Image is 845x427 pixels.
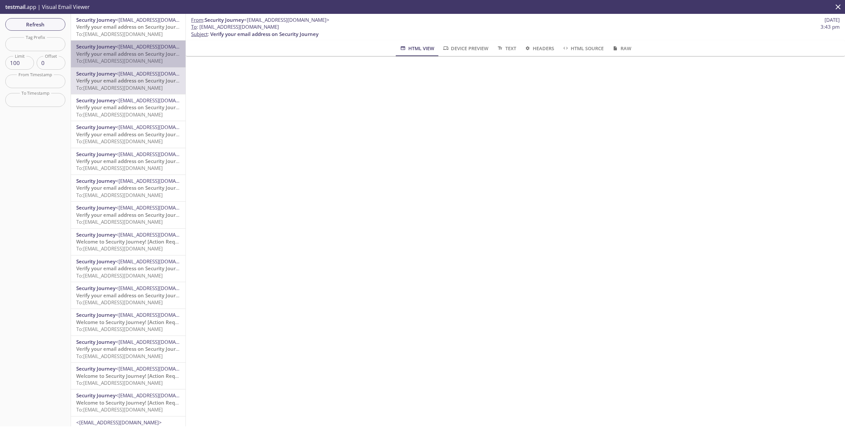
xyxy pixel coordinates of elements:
[71,148,186,175] div: Security Journey<[EMAIL_ADDRESS][DOMAIN_NAME]>Verify your email address on Security JourneyTo:[EM...
[76,23,185,30] span: Verify your email address on Security Journey
[76,151,116,157] span: Security Journey
[76,345,185,352] span: Verify your email address on Security Journey
[76,124,116,130] span: Security Journey
[244,16,329,23] span: <[EMAIL_ADDRESS][DOMAIN_NAME]>
[116,285,201,291] span: <[EMAIL_ADDRESS][DOMAIN_NAME]>
[76,16,116,23] span: Security Journey
[71,14,186,40] div: Security Journey<[EMAIL_ADDRESS][DOMAIN_NAME]>Verify your email address on Security JourneyTo:[EM...
[76,399,189,406] span: Welcome to Security Journey! [Action Required]
[76,245,163,252] span: To: [EMAIL_ADDRESS][DOMAIN_NAME]
[76,204,116,211] span: Security Journey
[76,212,185,218] span: Verify your email address on Security Journey
[116,124,201,130] span: <[EMAIL_ADDRESS][DOMAIN_NAME]>
[76,392,116,399] span: Security Journey
[76,97,116,104] span: Security Journey
[821,23,840,30] span: 3:43 pm
[76,353,163,359] span: To: [EMAIL_ADDRESS][DOMAIN_NAME]
[76,138,163,145] span: To: [EMAIL_ADDRESS][DOMAIN_NAME]
[116,258,201,265] span: <[EMAIL_ADDRESS][DOMAIN_NAME]>
[191,23,840,38] p: :
[116,43,201,50] span: <[EMAIL_ADDRESS][DOMAIN_NAME]>
[116,339,201,345] span: <[EMAIL_ADDRESS][DOMAIN_NAME]>
[191,16,203,23] span: From
[116,392,201,399] span: <[EMAIL_ADDRESS][DOMAIN_NAME]>
[71,68,186,94] div: Security Journey<[EMAIL_ADDRESS][DOMAIN_NAME]>Verify your email address on Security JourneyTo:[EM...
[496,44,516,52] span: Text
[76,131,185,138] span: Verify your email address on Security Journey
[612,44,631,52] span: Raw
[71,175,186,201] div: Security Journey<[EMAIL_ADDRESS][DOMAIN_NAME]>Verify your email address on Security JourneyTo:[EM...
[76,373,189,379] span: Welcome to Security Journey! [Action Required]
[191,23,279,30] span: : [EMAIL_ADDRESS][DOMAIN_NAME]
[76,57,163,64] span: To: [EMAIL_ADDRESS][DOMAIN_NAME]
[71,309,186,335] div: Security Journey<[EMAIL_ADDRESS][DOMAIN_NAME]>Welcome to Security Journey! [Action Required]To:[E...
[76,319,189,325] span: Welcome to Security Journey! [Action Required]
[116,70,201,77] span: <[EMAIL_ADDRESS][DOMAIN_NAME]>
[76,84,163,91] span: To: [EMAIL_ADDRESS][DOMAIN_NAME]
[76,111,163,118] span: To: [EMAIL_ADDRESS][DOMAIN_NAME]
[191,23,197,30] span: To
[76,218,163,225] span: To: [EMAIL_ADDRESS][DOMAIN_NAME]
[76,365,116,372] span: Security Journey
[825,16,840,23] span: [DATE]
[76,238,189,245] span: Welcome to Security Journey! [Action Required]
[76,406,163,413] span: To: [EMAIL_ADDRESS][DOMAIN_NAME]
[76,285,116,291] span: Security Journey
[71,389,186,416] div: Security Journey<[EMAIL_ADDRESS][DOMAIN_NAME]>Welcome to Security Journey! [Action Required]To:[E...
[116,231,201,238] span: <[EMAIL_ADDRESS][DOMAIN_NAME]>
[76,419,162,426] span: <[EMAIL_ADDRESS][DOMAIN_NAME]>
[191,31,208,37] span: Subject
[210,31,319,37] span: Verify your email address on Security Journey
[562,44,604,52] span: HTML Source
[76,379,163,386] span: To: [EMAIL_ADDRESS][DOMAIN_NAME]
[71,202,186,228] div: Security Journey<[EMAIL_ADDRESS][DOMAIN_NAME]>Verify your email address on Security JourneyTo:[EM...
[76,178,116,184] span: Security Journey
[76,158,185,164] span: Verify your email address on Security Journey
[76,231,116,238] span: Security Journey
[116,16,201,23] span: <[EMAIL_ADDRESS][DOMAIN_NAME]>
[76,104,185,111] span: Verify your email address on Security Journey
[76,258,116,265] span: Security Journey
[76,265,185,272] span: Verify your email address on Security Journey
[5,18,65,31] button: Refresh
[205,16,244,23] span: Security Journey
[116,97,201,104] span: <[EMAIL_ADDRESS][DOMAIN_NAME]>
[399,44,434,52] span: HTML View
[71,336,186,362] div: Security Journey<[EMAIL_ADDRESS][DOMAIN_NAME]>Verify your email address on Security JourneyTo:[EM...
[71,94,186,121] div: Security Journey<[EMAIL_ADDRESS][DOMAIN_NAME]>Verify your email address on Security JourneyTo:[EM...
[11,20,60,29] span: Refresh
[76,292,185,299] span: Verify your email address on Security Journey
[76,184,185,191] span: Verify your email address on Security Journey
[76,192,163,198] span: To: [EMAIL_ADDRESS][DOMAIN_NAME]
[76,312,116,318] span: Security Journey
[76,165,163,171] span: To: [EMAIL_ADDRESS][DOMAIN_NAME]
[76,326,163,332] span: To: [EMAIL_ADDRESS][DOMAIN_NAME]
[442,44,489,52] span: Device Preview
[116,178,201,184] span: <[EMAIL_ADDRESS][DOMAIN_NAME]>
[76,70,116,77] span: Security Journey
[71,255,186,282] div: Security Journey<[EMAIL_ADDRESS][DOMAIN_NAME]>Verify your email address on Security JourneyTo:[EM...
[5,3,25,11] span: testmail
[76,50,185,57] span: Verify your email address on Security Journey
[76,77,185,84] span: Verify your email address on Security Journey
[76,31,163,37] span: To: [EMAIL_ADDRESS][DOMAIN_NAME]
[116,204,201,211] span: <[EMAIL_ADDRESS][DOMAIN_NAME]>
[71,282,186,309] div: Security Journey<[EMAIL_ADDRESS][DOMAIN_NAME]>Verify your email address on Security JourneyTo:[EM...
[71,121,186,148] div: Security Journey<[EMAIL_ADDRESS][DOMAIN_NAME]>Verify your email address on Security JourneyTo:[EM...
[71,229,186,255] div: Security Journey<[EMAIL_ADDRESS][DOMAIN_NAME]>Welcome to Security Journey! [Action Required]To:[E...
[76,272,163,279] span: To: [EMAIL_ADDRESS][DOMAIN_NAME]
[524,44,554,52] span: Headers
[116,312,201,318] span: <[EMAIL_ADDRESS][DOMAIN_NAME]>
[116,151,201,157] span: <[EMAIL_ADDRESS][DOMAIN_NAME]>
[76,339,116,345] span: Security Journey
[76,43,116,50] span: Security Journey
[71,363,186,389] div: Security Journey<[EMAIL_ADDRESS][DOMAIN_NAME]>Welcome to Security Journey! [Action Required]To:[E...
[191,16,329,23] span: :
[116,365,201,372] span: <[EMAIL_ADDRESS][DOMAIN_NAME]>
[76,299,163,306] span: To: [EMAIL_ADDRESS][DOMAIN_NAME]
[71,41,186,67] div: Security Journey<[EMAIL_ADDRESS][DOMAIN_NAME]>Verify your email address on Security JourneyTo:[EM...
